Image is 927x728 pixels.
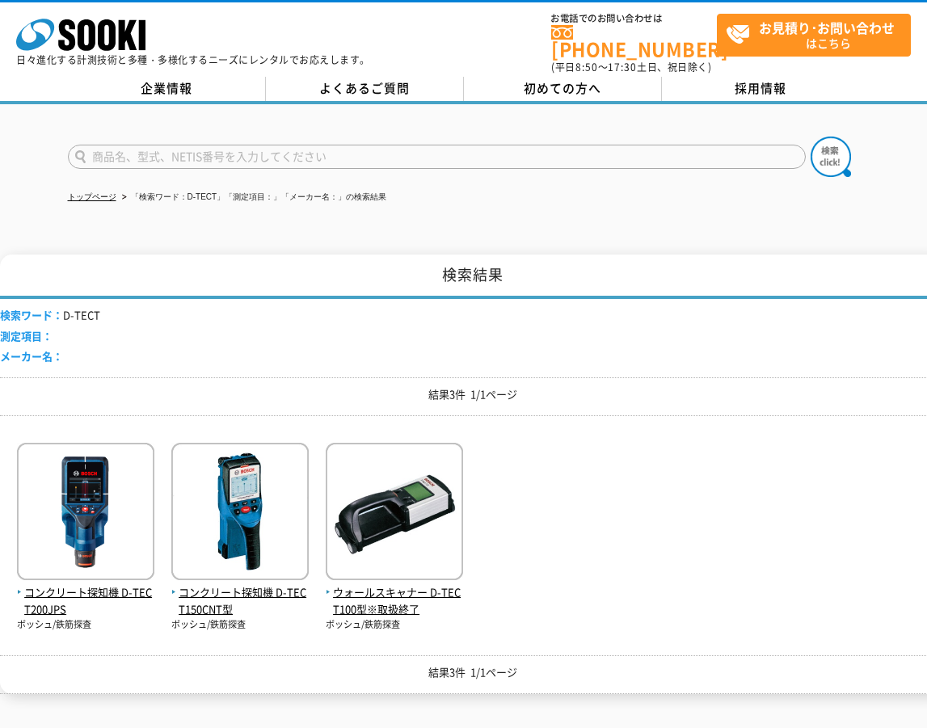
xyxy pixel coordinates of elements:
[326,567,463,617] a: ウォールスキャナー D-TECT100型※取扱終了
[726,15,910,55] span: はこちら
[17,443,154,584] img: D-TECT200JPS
[551,25,717,58] a: [PHONE_NUMBER]
[326,443,463,584] img: D-TECT100型※取扱終了
[16,55,370,65] p: 日々進化する計測技術と多種・多様化するニーズにレンタルでお応えします。
[717,14,911,57] a: お見積り･お問い合わせはこちら
[171,618,309,632] p: ボッシュ/鉄筋探査
[608,60,637,74] span: 17:30
[575,60,598,74] span: 8:50
[171,443,309,584] img: D-TECT150CNT型
[524,79,601,97] span: 初めての方へ
[326,618,463,632] p: ボッシュ/鉄筋探査
[326,584,463,618] span: ウォールスキャナー D-TECT100型※取扱終了
[551,14,717,23] span: お電話でのお問い合わせは
[68,145,806,169] input: 商品名、型式、NETIS番号を入力してください
[17,567,154,617] a: コンクリート探知機 D-TECT200JPS
[68,192,116,201] a: トップページ
[759,18,895,37] strong: お見積り･お問い合わせ
[464,77,662,101] a: 初めての方へ
[811,137,851,177] img: btn_search.png
[551,60,711,74] span: (平日 ～ 土日、祝日除く)
[17,584,154,618] span: コンクリート探知機 D-TECT200JPS
[119,189,387,206] li: 「検索ワード：D-TECT」「測定項目：」「メーカー名：」の検索結果
[662,77,860,101] a: 採用情報
[17,618,154,632] p: ボッシュ/鉄筋探査
[266,77,464,101] a: よくあるご質問
[171,584,309,618] span: コンクリート探知機 D-TECT150CNT型
[171,567,309,617] a: コンクリート探知機 D-TECT150CNT型
[68,77,266,101] a: 企業情報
